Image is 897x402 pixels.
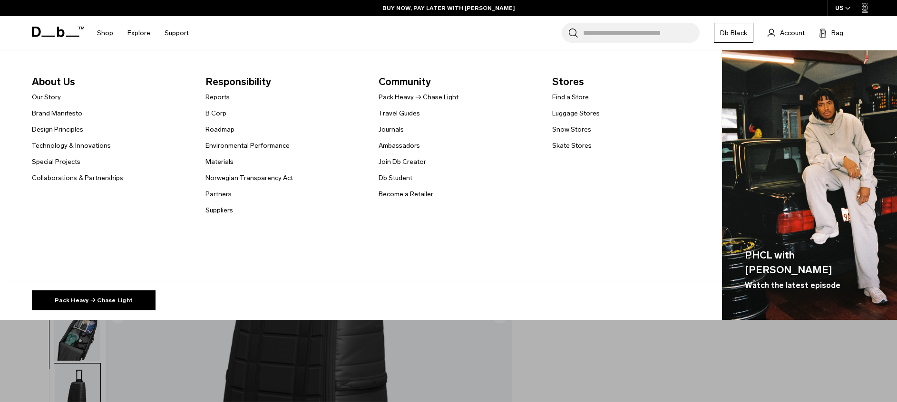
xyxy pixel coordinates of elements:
a: Become a Retailer [379,189,433,199]
a: Collaborations & Partnerships [32,173,123,183]
a: Db Student [379,173,412,183]
a: Find a Store [552,92,589,102]
a: Design Principles [32,124,83,134]
span: PHCL with [PERSON_NAME] [745,248,874,278]
a: Snow Stores [552,124,591,134]
a: Join Db Creator [379,157,426,167]
button: Bag [819,27,843,38]
a: PHCL with [PERSON_NAME] Watch the latest episode Db [722,50,897,320]
a: B Corp [205,108,226,118]
a: Journals [379,124,404,134]
span: Community [379,74,537,89]
span: Stores [552,74,711,89]
a: Luggage Stores [552,108,600,118]
a: Pack Heavy → Chase Light [379,92,458,102]
a: Roadmap [205,124,234,134]
a: Account [768,27,805,38]
a: Environmental Performance [205,141,290,151]
span: Bag [831,28,843,38]
span: Account [780,28,805,38]
a: Special Projects [32,157,80,167]
a: Travel Guides [379,108,420,118]
nav: Main Navigation [90,16,196,50]
a: Technology & Innovations [32,141,111,151]
span: About Us [32,74,190,89]
a: Pack Heavy → Chase Light [32,290,156,310]
a: Norwegian Transparency Act [205,173,293,183]
a: Suppliers [205,205,233,215]
span: Responsibility [205,74,364,89]
a: BUY NOW, PAY LATER WITH [PERSON_NAME] [382,4,515,12]
span: Watch the latest episode [745,280,840,291]
a: Support [165,16,189,50]
a: Brand Manifesto [32,108,82,118]
a: Explore [127,16,150,50]
a: Skate Stores [552,141,592,151]
a: Shop [97,16,113,50]
a: Ambassadors [379,141,420,151]
a: Partners [205,189,232,199]
img: Db [722,50,897,320]
a: Db Black [714,23,753,43]
a: Our Story [32,92,61,102]
a: Reports [205,92,230,102]
a: Materials [205,157,234,167]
